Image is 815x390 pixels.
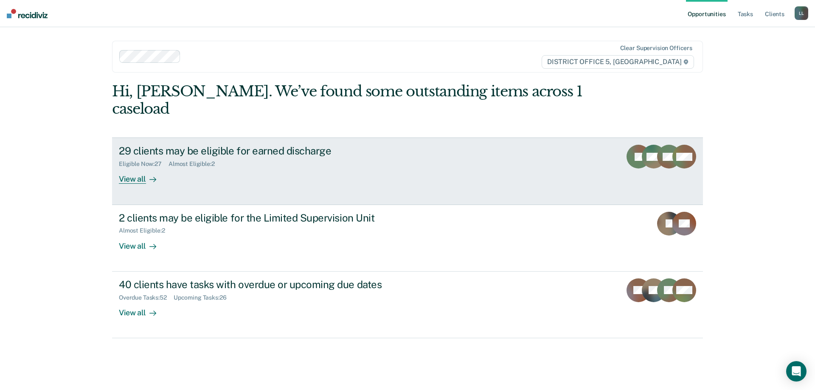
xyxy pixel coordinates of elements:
a: 2 clients may be eligible for the Limited Supervision UnitAlmost Eligible:2View all [112,205,703,272]
div: Upcoming Tasks : 26 [174,294,233,301]
div: 2 clients may be eligible for the Limited Supervision Unit [119,212,417,224]
div: Almost Eligible : 2 [119,227,172,234]
div: L L [795,6,808,20]
a: 29 clients may be eligible for earned dischargeEligible Now:27Almost Eligible:2View all [112,137,703,205]
span: DISTRICT OFFICE 5, [GEOGRAPHIC_DATA] [542,55,694,69]
div: 29 clients may be eligible for earned discharge [119,145,417,157]
a: 40 clients have tasks with overdue or upcoming due datesOverdue Tasks:52Upcoming Tasks:26View all [112,272,703,338]
div: Clear supervision officers [620,45,692,52]
div: Open Intercom Messenger [786,361,807,382]
div: 40 clients have tasks with overdue or upcoming due dates [119,278,417,291]
div: Hi, [PERSON_NAME]. We’ve found some outstanding items across 1 caseload [112,83,585,118]
div: View all [119,301,166,317]
div: View all [119,168,166,184]
img: Recidiviz [7,9,48,18]
div: Overdue Tasks : 52 [119,294,174,301]
button: LL [795,6,808,20]
div: View all [119,234,166,251]
div: Almost Eligible : 2 [169,160,222,168]
div: Eligible Now : 27 [119,160,169,168]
